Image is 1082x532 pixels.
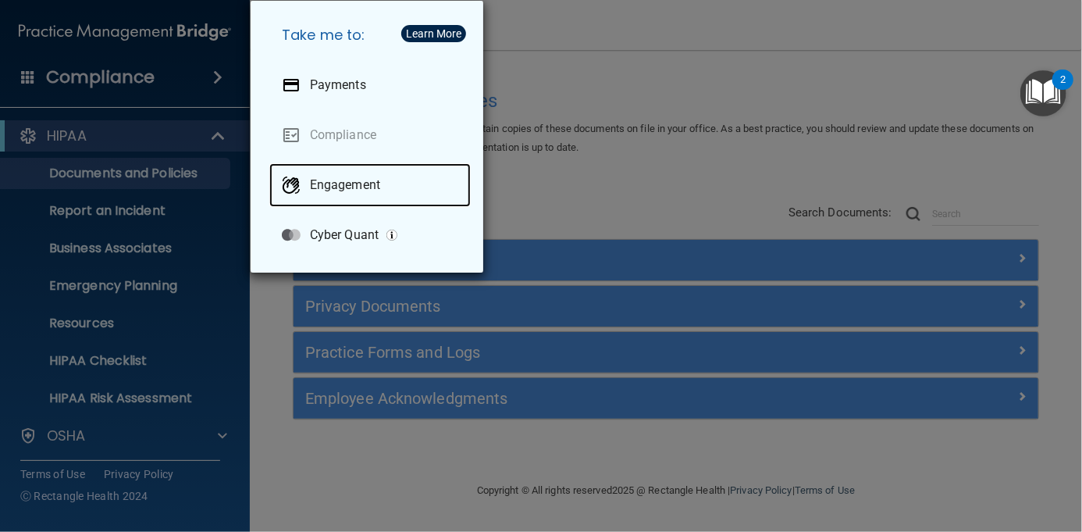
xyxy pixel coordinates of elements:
p: Payments [310,77,366,93]
p: Cyber Quant [310,227,379,243]
button: Learn More [401,25,466,42]
h5: Take me to: [269,13,471,57]
iframe: Drift Widget Chat Controller [813,422,1063,484]
a: Engagement [269,163,471,207]
p: Engagement [310,177,380,193]
a: Compliance [269,113,471,157]
a: Payments [269,63,471,107]
div: Learn More [406,28,461,39]
a: Cyber Quant [269,213,471,257]
div: 2 [1060,80,1066,100]
button: Open Resource Center, 2 new notifications [1020,70,1066,116]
